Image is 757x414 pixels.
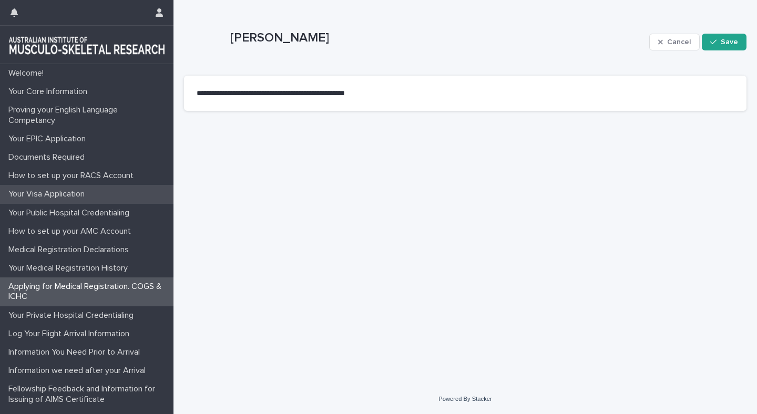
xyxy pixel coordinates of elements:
[649,34,700,50] button: Cancel
[721,38,738,46] span: Save
[4,189,93,199] p: Your Visa Application
[4,105,173,125] p: Proving your English Language Competancy
[4,68,52,78] p: Welcome!
[4,263,136,273] p: Your Medical Registration History
[4,171,142,181] p: How to set up your RACS Account
[702,34,746,50] button: Save
[4,366,154,376] p: Information we need after your Arrival
[4,384,173,404] p: Fellowship Feedback and Information for Issuing of AIMS Certificate
[438,396,492,402] a: Powered By Stacker
[4,245,137,255] p: Medical Registration Declarations
[4,282,173,302] p: Applying for Medical Registration. COGS & ICHC
[8,34,165,55] img: 1xcjEmqDTcmQhduivVBy
[4,329,138,339] p: Log Your Flight Arrival Information
[4,310,142,320] p: Your Private Hospital Credentialing
[4,152,93,162] p: Documents Required
[4,134,94,144] p: Your EPIC Application
[4,347,148,357] p: Information You Need Prior to Arrival
[667,38,691,46] span: Cancel
[4,208,138,218] p: Your Public Hospital Credentialing
[230,30,645,46] p: [PERSON_NAME]
[4,87,96,97] p: Your Core Information
[4,226,139,236] p: How to set up your AMC Account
